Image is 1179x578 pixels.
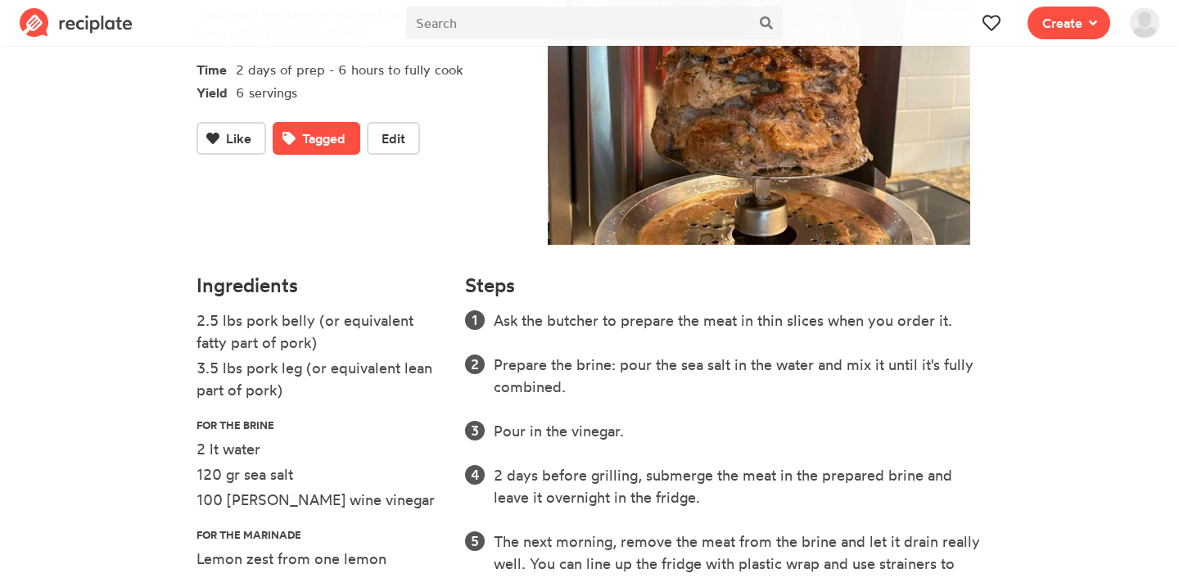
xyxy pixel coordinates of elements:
[367,122,420,155] button: Edit
[20,8,133,38] img: Reciplate
[236,84,297,101] span: 6 servings
[196,122,266,155] button: Like
[196,522,445,548] li: For the marinade
[226,129,251,148] span: Like
[494,464,982,508] li: 2 days before grilling, submerge the meat in the prepared brine and leave it overnight in the fri...
[196,548,445,573] li: Lemon zest from one lemon
[273,122,360,155] button: Tagged
[196,413,445,438] li: For the brine
[1130,8,1159,38] img: User's avatar
[196,489,445,514] li: 100 [PERSON_NAME] wine vinegar
[302,129,346,148] span: Tagged
[196,274,445,296] h4: Ingredients
[196,357,445,404] li: 3.5 lbs pork leg (or equivalent lean part of pork)
[196,463,445,489] li: 120 gr sea salt
[406,7,750,39] input: Search
[1028,7,1110,39] button: Create
[382,129,405,148] span: Edit
[1042,13,1082,33] span: Create
[494,309,982,332] li: Ask the butcher to prepare the meat in thin slices when you order it.
[494,420,982,442] li: Pour in the vinegar.
[465,274,515,296] h4: Steps
[196,438,445,463] li: 2 lt water
[196,56,236,79] span: Time
[236,61,463,78] span: 2 days of prep - 6 hours to fully cook
[196,79,236,102] span: Yield
[196,309,445,357] li: 2.5 lbs pork belly (or equivalent fatty part of pork)
[494,354,982,398] li: Prepare the brine: pour the sea salt in the water and mix it until it's fully combined.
